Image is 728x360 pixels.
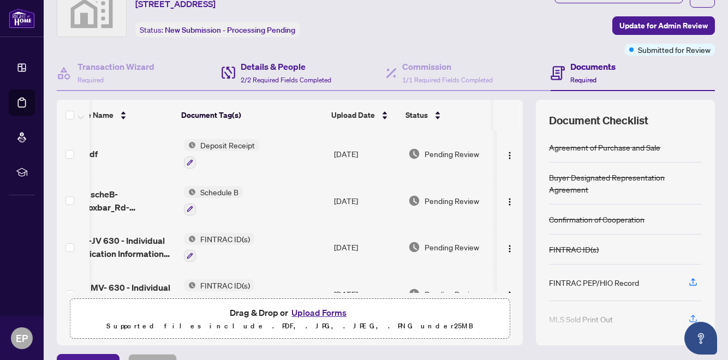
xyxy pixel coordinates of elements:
[638,44,711,56] span: Submitted for Review
[177,100,327,130] th: Document Tag(s)
[549,313,613,325] div: MLS Sold Print Out
[184,186,243,215] button: Status IconSchedule B
[684,322,717,355] button: Open asap
[425,288,479,300] span: Pending Review
[330,130,404,177] td: [DATE]
[330,177,404,224] td: [DATE]
[184,279,254,309] button: Status IconFINTRAC ID(s)
[57,100,177,130] th: (10) File Name
[196,139,259,151] span: Deposit Receipt
[549,141,660,153] div: Agreement of Purchase and Sale
[196,233,254,245] span: FINTRAC ID(s)
[70,299,509,339] span: Drag & Drop orUpload FormsSupported files include .PDF, .JPG, .JPEG, .PNG under25MB
[408,148,420,160] img: Document Status
[16,331,28,346] span: EP
[196,186,243,198] span: Schedule B
[505,291,514,299] img: Logo
[549,113,648,128] span: Document Checklist
[184,279,196,291] img: Status Icon
[405,109,428,121] span: Status
[408,241,420,253] img: Document Status
[549,243,599,255] div: FINTRAC ID(s)
[612,16,715,35] button: Update for Admin Review
[401,100,494,130] th: Status
[184,139,196,151] img: Status Icon
[77,320,503,333] p: Supported files include .PDF, .JPG, .JPEG, .PNG under 25 MB
[327,100,401,130] th: Upload Date
[184,233,254,262] button: Status IconFINTRAC ID(s)
[77,76,104,84] span: Required
[619,17,708,34] span: Update for Admin Review
[570,76,596,84] span: Required
[408,288,420,300] img: Document Status
[408,195,420,207] img: Document Status
[165,25,295,35] span: New Submission - Processing Pending
[505,244,514,253] img: Logo
[402,76,493,84] span: 1/1 Required Fields Completed
[549,213,645,225] div: Confirmation of Cooperation
[184,186,196,198] img: Status Icon
[549,277,639,289] div: FINTRAC PEP/HIO Record
[184,139,259,169] button: Status IconDeposit Receipt
[570,60,616,73] h4: Documents
[501,238,518,256] button: Logo
[501,192,518,209] button: Logo
[549,171,702,195] div: Buyer Designated Representation Agreement
[9,8,35,28] img: logo
[184,233,196,245] img: Status Icon
[501,285,518,303] button: Logo
[505,197,514,206] img: Logo
[135,22,300,37] div: Status:
[230,305,350,320] span: Drag & Drop or
[196,279,254,291] span: FINTRAC ID(s)
[505,151,514,160] img: Logo
[330,271,404,317] td: [DATE]
[331,109,375,121] span: Upload Date
[241,76,331,84] span: 2/2 Required Fields Completed
[402,60,493,73] h4: Commission
[425,241,479,253] span: Pending Review
[64,188,175,214] span: FINAL scheB-174_Foxbar_Rd-Schedule_B.pdf
[288,305,350,320] button: Upload Forms
[64,234,175,260] span: FINAL-JV 630 - Individual Identification Information Record-5.pdf
[64,281,175,307] span: FINAL MV- 630 - Individual Identification Information Record-5.pdf
[425,195,479,207] span: Pending Review
[330,224,404,271] td: [DATE]
[241,60,331,73] h4: Details & People
[77,60,154,73] h4: Transaction Wizard
[425,148,479,160] span: Pending Review
[501,145,518,163] button: Logo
